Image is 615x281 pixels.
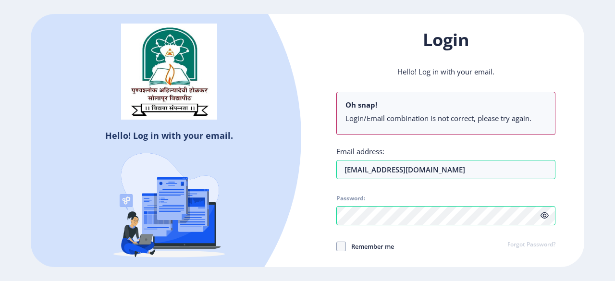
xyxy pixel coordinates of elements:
p: Hello! Log in with your email. [336,67,555,76]
input: Email address [336,160,555,179]
label: Email address: [336,147,384,156]
img: Recruitment%20Agencies%20(%20verification).svg [85,134,253,278]
label: Password: [336,195,365,202]
b: Oh snap! [345,100,377,110]
a: Forgot Password? [507,241,555,249]
h1: Login [336,28,555,51]
li: Login/Email combination is not correct, please try again. [345,113,546,123]
img: solapur_logo.png [121,24,217,120]
span: Remember me [346,241,394,252]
